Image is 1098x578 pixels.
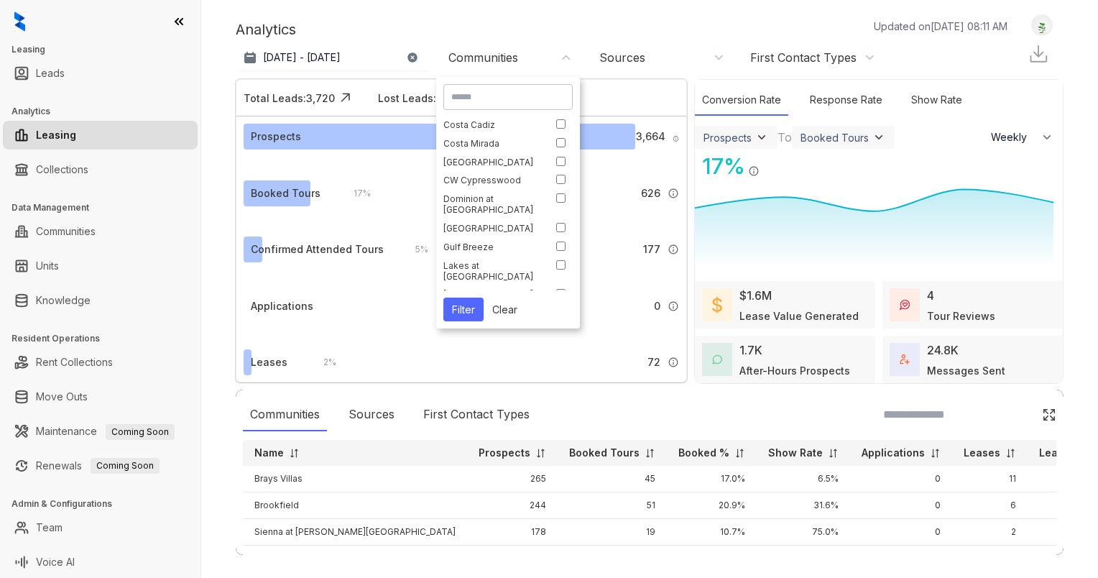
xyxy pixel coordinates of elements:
[927,341,959,359] div: 24.8K
[3,513,198,542] li: Team
[667,466,757,492] td: 17.0%
[668,301,679,312] img: Info
[668,188,679,199] img: Info
[739,341,762,359] div: 1.7K
[803,85,890,116] div: Response Rate
[36,286,91,315] a: Knowledge
[558,466,667,492] td: 45
[243,466,467,492] td: Brays Villas
[673,135,680,142] img: Info
[341,398,402,431] div: Sources
[3,121,198,150] li: Leasing
[11,43,200,56] h3: Leasing
[535,448,546,459] img: sorting
[263,50,341,65] p: [DATE] - [DATE]
[952,466,1028,492] td: 11
[569,446,640,460] p: Booked Tours
[443,289,541,300] div: [GEOGRAPHIC_DATA]
[982,124,1063,150] button: Weekly
[930,448,941,459] img: sorting
[952,492,1028,519] td: 6
[952,519,1028,546] td: 2
[927,287,934,304] div: 4
[36,451,160,480] a: RenewalsComing Soon
[850,466,952,492] td: 0
[750,50,857,65] div: First Contact Types
[91,458,160,474] span: Coming Soon
[243,519,467,546] td: Sienna at [PERSON_NAME][GEOGRAPHIC_DATA]
[757,466,850,492] td: 6.5%
[695,85,788,116] div: Conversion Rate
[760,152,781,174] img: Click Icon
[14,12,25,32] img: logo
[695,150,745,183] div: 17 %
[467,519,558,546] td: 178
[3,348,198,377] li: Rent Collections
[643,242,660,257] span: 177
[443,157,541,168] div: [GEOGRAPHIC_DATA]
[448,50,518,65] div: Communities
[678,446,729,460] p: Booked %
[251,129,301,144] div: Prospects
[339,185,371,201] div: 17 %
[703,132,752,144] div: Prospects
[757,546,850,572] td: 52.9%
[667,546,757,572] td: 13.8%
[3,59,198,88] li: Leads
[443,119,541,130] div: Costa Cadiz
[467,466,558,492] td: 265
[3,155,198,184] li: Collections
[991,130,1035,144] span: Weekly
[801,132,869,144] div: Booked Tours
[1042,408,1056,422] img: Click Icon
[850,519,952,546] td: 0
[755,130,769,144] img: ViewFilterArrow
[599,50,645,65] div: Sources
[36,548,75,577] a: Voice AI
[3,548,198,577] li: Voice AI
[768,446,823,460] p: Show Rate
[850,546,952,572] td: 0
[3,217,198,246] li: Communities
[3,382,198,411] li: Move Outs
[778,129,792,146] div: To
[251,298,313,314] div: Applications
[757,519,850,546] td: 75.0%
[748,165,760,177] img: Info
[3,252,198,280] li: Units
[443,175,541,185] div: CW Cypresswood
[904,85,969,116] div: Show Rate
[36,217,96,246] a: Communities
[558,519,667,546] td: 19
[244,91,335,106] div: Total Leads: 3,720
[243,398,327,431] div: Communities
[739,308,859,324] div: Lease Value Generated
[927,308,995,324] div: Tour Reviews
[36,348,113,377] a: Rent Collections
[11,497,200,510] h3: Admin & Configurations
[254,446,284,460] p: Name
[850,492,952,519] td: 0
[1012,408,1024,421] img: SearchIcon
[667,492,757,519] td: 20.9%
[872,130,886,144] img: ViewFilterArrow
[309,354,336,370] div: 2 %
[36,59,65,88] a: Leads
[712,296,722,313] img: LeaseValue
[1032,18,1052,33] img: UserAvatar
[36,121,76,150] a: Leasing
[378,91,463,106] div: Lost Leads: 2,451
[36,252,59,280] a: Units
[874,19,1007,34] p: Updated on [DATE] 08:11 AM
[467,492,558,519] td: 244
[647,354,660,370] span: 72
[828,448,839,459] img: sorting
[862,446,925,460] p: Applications
[3,286,198,315] li: Knowledge
[739,287,772,304] div: $1.6M
[106,424,175,440] span: Coming Soon
[236,19,296,40] p: Analytics
[734,448,745,459] img: sorting
[236,45,430,70] button: [DATE] - [DATE]
[11,332,200,345] h3: Resident Operations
